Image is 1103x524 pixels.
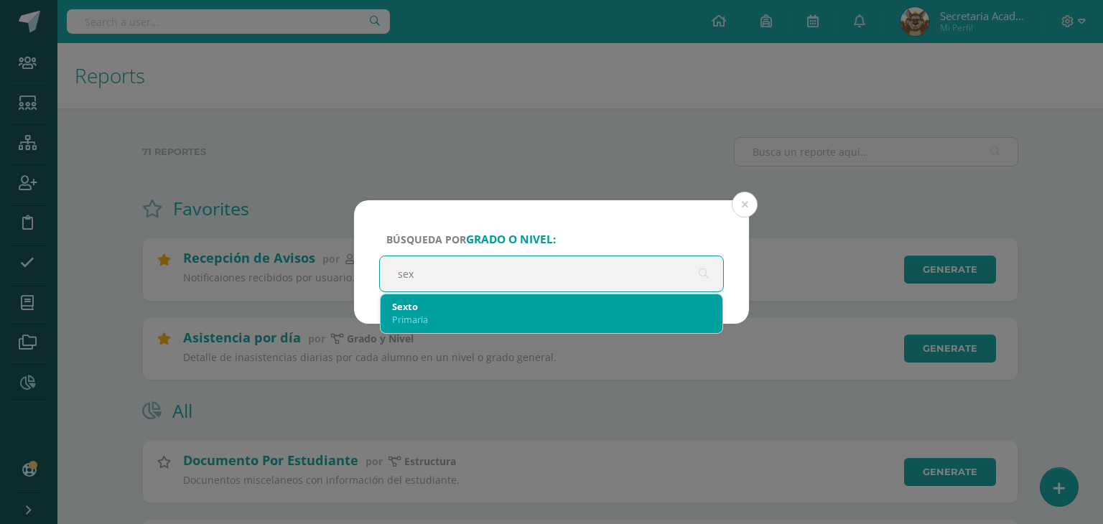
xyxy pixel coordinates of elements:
input: ej. Primero primaria, etc. [380,256,723,291]
div: Sexto [392,300,711,313]
strong: grado o nivel: [466,232,556,247]
button: Close (Esc) [732,192,758,217]
span: Búsqueda por [386,233,556,246]
div: Primaria [392,313,711,326]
